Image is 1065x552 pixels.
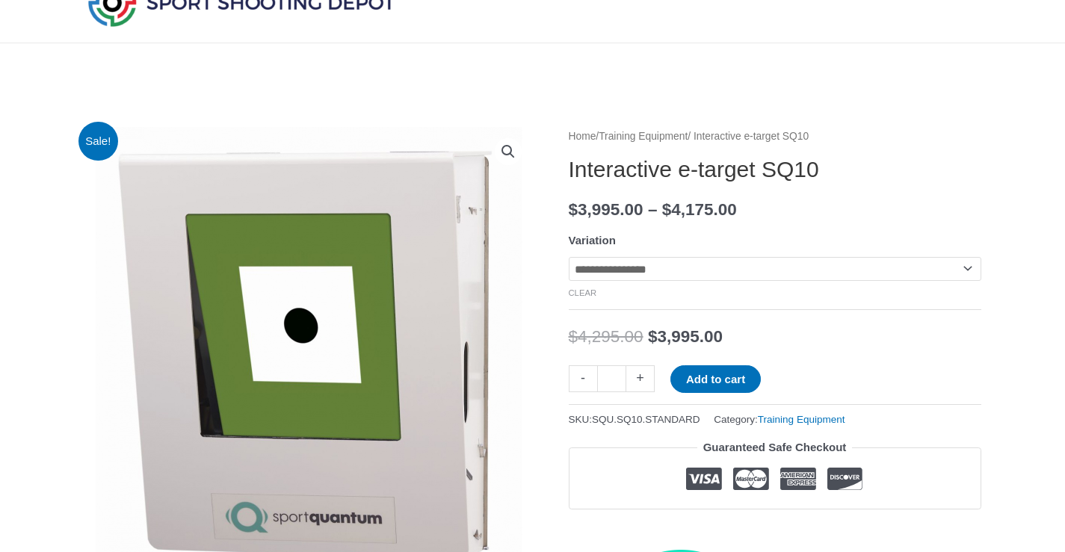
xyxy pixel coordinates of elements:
span: $ [569,327,578,346]
span: – [648,200,658,219]
h1: Interactive e-target SQ10 [569,156,981,183]
label: Variation [569,234,616,246]
input: Product quantity [597,365,626,391]
span: $ [662,200,672,219]
span: SQU.SQ10.STANDARD [592,414,700,425]
bdi: 3,995.00 [648,327,723,346]
legend: Guaranteed Safe Checkout [697,437,853,458]
a: - [569,365,597,391]
a: View full-screen image gallery [495,138,522,165]
button: Add to cart [670,365,761,393]
span: SKU: [569,410,700,429]
a: Clear options [569,288,597,297]
a: Training Equipment [758,414,845,425]
bdi: 4,175.00 [662,200,737,219]
a: + [626,365,655,391]
bdi: 3,995.00 [569,200,643,219]
a: Training Equipment [599,131,688,142]
bdi: 4,295.00 [569,327,643,346]
span: Sale! [78,122,118,161]
span: Category: [714,410,845,429]
span: $ [648,327,658,346]
a: Home [569,131,596,142]
iframe: Customer reviews powered by Trustpilot [569,521,981,539]
nav: Breadcrumb [569,127,981,146]
span: $ [569,200,578,219]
